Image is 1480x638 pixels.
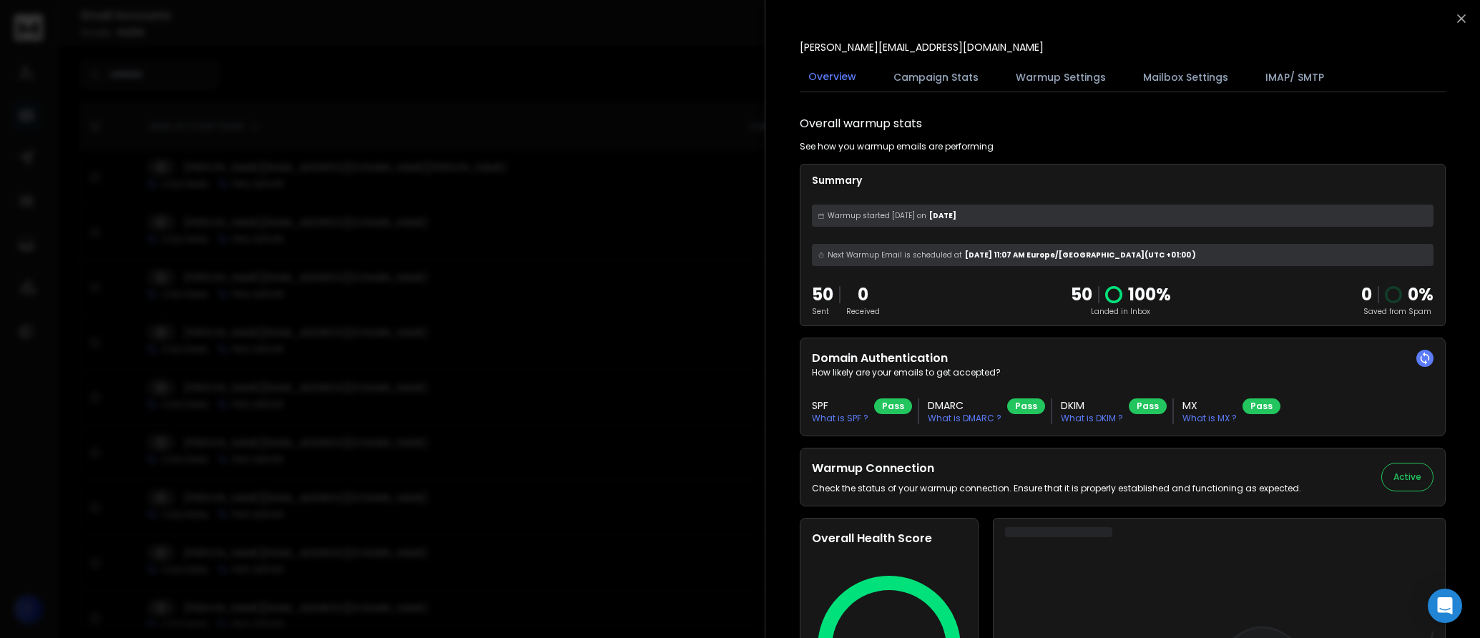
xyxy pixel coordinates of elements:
[812,350,1434,367] h2: Domain Authentication
[1428,589,1462,623] div: Open Intercom Messenger
[1182,398,1237,413] h3: MX
[812,398,868,413] h3: SPF
[1408,283,1434,306] p: 0 %
[828,250,962,260] span: Next Warmup Email is scheduled at
[812,483,1301,494] p: Check the status of your warmup connection. Ensure that it is properly established and functionin...
[1128,283,1171,306] p: 100 %
[800,40,1044,54] p: [PERSON_NAME][EMAIL_ADDRESS][DOMAIN_NAME]
[800,115,922,132] h1: Overall warmup stats
[928,413,1001,424] p: What is DMARC ?
[1129,398,1167,414] div: Pass
[812,283,833,306] p: 50
[1381,463,1434,491] button: Active
[800,141,994,152] p: See how you warmup emails are performing
[1257,62,1333,93] button: IMAP/ SMTP
[1071,306,1171,317] p: Landed in Inbox
[1071,283,1092,306] p: 50
[800,61,865,94] button: Overview
[1007,398,1045,414] div: Pass
[812,530,966,547] h2: Overall Health Score
[812,306,833,317] p: Sent
[828,210,926,221] span: Warmup started [DATE] on
[1007,62,1114,93] button: Warmup Settings
[928,398,1001,413] h3: DMARC
[1243,398,1280,414] div: Pass
[846,306,880,317] p: Received
[874,398,912,414] div: Pass
[812,367,1434,378] p: How likely are your emails to get accepted?
[1134,62,1237,93] button: Mailbox Settings
[1361,283,1372,306] strong: 0
[1361,306,1434,317] p: Saved from Spam
[846,283,880,306] p: 0
[1061,413,1123,424] p: What is DKIM ?
[812,244,1434,266] div: [DATE] 11:07 AM Europe/[GEOGRAPHIC_DATA] (UTC +01:00 )
[812,173,1434,187] p: Summary
[1182,413,1237,424] p: What is MX ?
[885,62,987,93] button: Campaign Stats
[812,205,1434,227] div: [DATE]
[812,413,868,424] p: What is SPF ?
[812,460,1301,477] h2: Warmup Connection
[1061,398,1123,413] h3: DKIM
